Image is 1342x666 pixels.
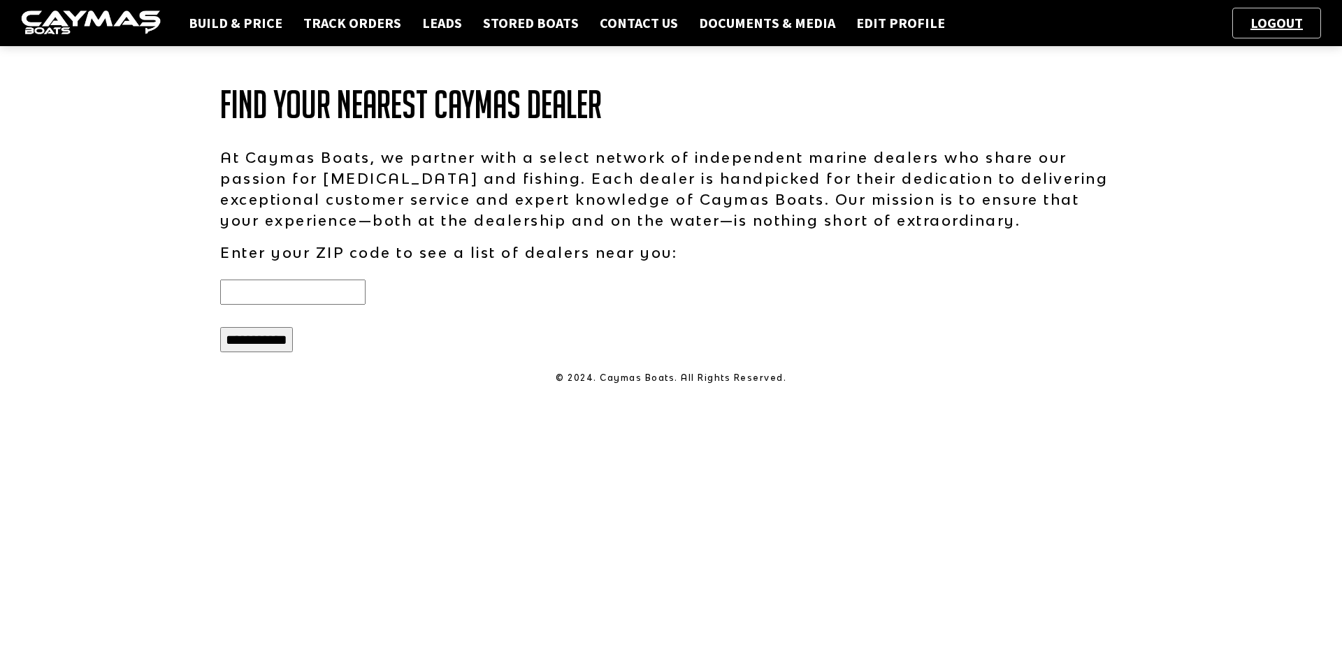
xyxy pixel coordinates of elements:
[692,14,842,32] a: Documents & Media
[849,14,952,32] a: Edit Profile
[593,14,685,32] a: Contact Us
[21,10,161,36] img: caymas-dealer-connect-2ed40d3bc7270c1d8d7ffb4b79bf05adc795679939227970def78ec6f6c03838.gif
[220,372,1122,384] p: © 2024. Caymas Boats. All Rights Reserved.
[220,242,1122,263] p: Enter your ZIP code to see a list of dealers near you:
[220,147,1122,231] p: At Caymas Boats, we partner with a select network of independent marine dealers who share our pas...
[220,84,1122,126] h1: Find Your Nearest Caymas Dealer
[415,14,469,32] a: Leads
[476,14,586,32] a: Stored Boats
[182,14,289,32] a: Build & Price
[296,14,408,32] a: Track Orders
[1243,14,1310,31] a: Logout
